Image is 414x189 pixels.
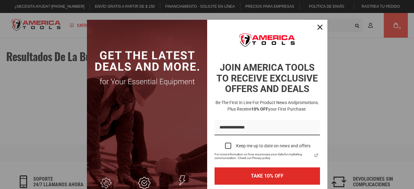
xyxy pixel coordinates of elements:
[215,153,313,160] span: For more information on how we process your data for marketing communication. Check our Privacy p...
[313,20,327,35] button: Close
[215,120,320,136] input: Email field
[236,143,310,149] div: Keep me up to date on news and offers
[318,25,322,30] svg: close icon
[313,152,320,159] a: Read our Privacy Policy
[213,99,321,112] h3: Be the first in line for product news and
[216,62,318,94] strong: JOIN AMERICA TOOLS TO RECEIVE EXCLUSIVE OFFERS AND DEALS
[327,170,414,189] iframe: LiveChat chat widget
[227,100,319,111] span: promotions. Plus receive your first purchase.
[251,107,268,111] strong: 10% OFF
[215,167,320,184] button: TAKE 10% OFF
[313,152,320,159] svg: link icon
